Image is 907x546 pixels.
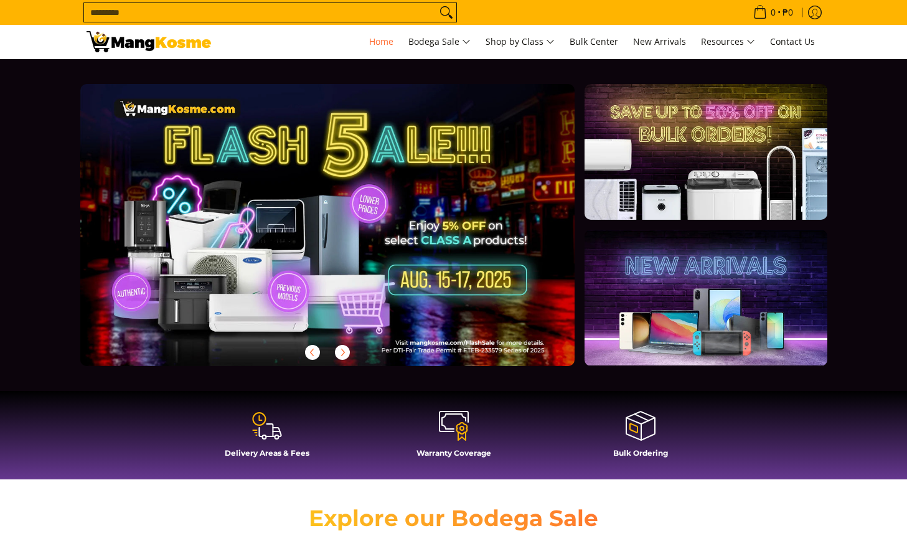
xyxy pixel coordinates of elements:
h4: Warranty Coverage [367,448,541,458]
a: Bodega Sale [402,25,477,59]
span: • [750,6,797,19]
span: Shop by Class [486,34,555,50]
a: Bulk Ordering [553,410,728,467]
h4: Bulk Ordering [553,448,728,458]
img: Mang Kosme: Your Home Appliances Warehouse Sale Partner! [87,31,211,52]
a: Contact Us [764,25,821,59]
nav: Main Menu [223,25,821,59]
a: Shop by Class [479,25,561,59]
span: Bodega Sale [408,34,471,50]
a: Home [363,25,400,59]
a: New Arrivals [627,25,692,59]
a: Warranty Coverage [367,410,541,467]
a: More [80,84,615,386]
span: ₱0 [781,8,795,17]
a: Resources [695,25,761,59]
button: Next [329,339,356,366]
span: Resources [701,34,755,50]
span: Home [369,35,393,47]
span: Bulk Center [570,35,618,47]
span: 0 [769,8,778,17]
button: Previous [299,339,326,366]
a: Bulk Center [563,25,624,59]
button: Search [436,3,456,22]
a: Delivery Areas & Fees [180,410,354,467]
span: Contact Us [770,35,815,47]
h4: Delivery Areas & Fees [180,448,354,458]
span: New Arrivals [633,35,686,47]
h2: Explore our Bodega Sale [273,504,634,532]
